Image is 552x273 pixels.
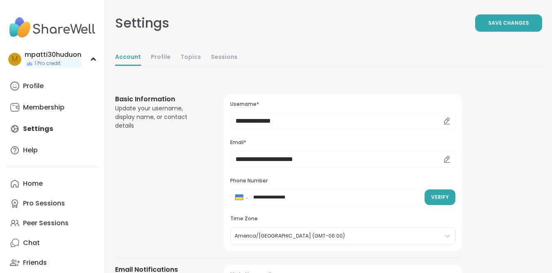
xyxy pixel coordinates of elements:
span: m [12,54,18,65]
a: Topics [180,49,201,66]
div: Help [23,146,38,155]
h3: Username* [230,101,455,108]
span: Verify [431,194,449,201]
h3: Phone Number [230,177,455,184]
div: Chat [23,238,40,247]
div: Peer Sessions [23,219,69,228]
img: ShareWell Nav Logo [7,13,98,42]
span: Save Changes [488,19,529,27]
a: Sessions [211,49,238,66]
a: Friends [7,253,98,273]
a: Profile [151,49,171,66]
h3: Time Zone [230,215,455,222]
a: Pro Sessions [7,194,98,213]
div: mpatti30huduon [25,50,81,59]
div: Profile [23,82,44,91]
h3: Basic Information [115,94,204,104]
div: Membership [23,103,65,112]
a: Help [7,140,98,160]
a: Home [7,174,98,194]
button: Save Changes [475,14,542,32]
a: Peer Sessions [7,213,98,233]
div: Home [23,179,43,188]
span: 1 Pro credit [35,60,60,67]
a: Chat [7,233,98,253]
a: Account [115,49,141,66]
div: Friends [23,258,47,267]
div: Pro Sessions [23,199,65,208]
a: Profile [7,76,98,96]
div: Settings [115,13,169,33]
div: Update your username, display name, or contact details [115,104,204,130]
a: Membership [7,98,98,117]
button: Verify [425,189,455,205]
h3: Email* [230,139,455,146]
